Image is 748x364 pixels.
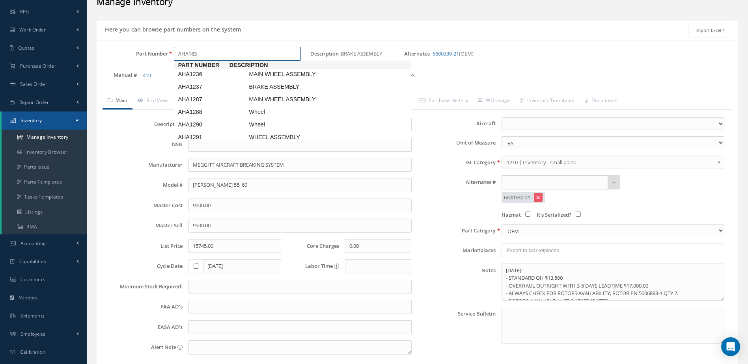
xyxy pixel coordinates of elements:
[132,93,173,110] a: Bird View
[173,93,218,110] a: Warehouse
[143,72,151,79] a: 419
[418,160,496,165] label: GL Category
[287,263,339,269] label: Labor Time
[19,26,46,33] span: Work Order
[19,99,49,106] span: Repair Order
[537,211,571,218] span: It's Serialized?
[2,204,87,219] a: Listings
[176,95,247,104] span: AHA1287
[20,349,45,355] span: Calibration
[2,111,87,130] a: Inventory
[104,263,183,269] label: Cycle Date
[2,189,87,204] a: Tasks Templates
[433,50,474,57] span: (OEM)
[104,304,183,310] label: FAA AD's
[502,211,521,218] span: Hazmat
[176,108,247,116] span: AHA1288
[247,95,366,104] span: MAIN WHEEL ASSEMBLY
[310,51,339,57] label: Description
[104,324,183,330] label: EASA AD's
[247,121,366,129] span: Wheel
[20,8,30,15] span: KPIs
[104,162,183,168] label: Manufacturer
[504,194,530,200] span: 6600330-21
[247,108,366,116] span: Wheel
[247,133,366,141] span: WHEEL ASSEMBLY
[21,312,45,319] span: Shipments
[21,240,46,247] span: Accounting
[104,121,183,127] label: Description
[2,145,87,160] a: Inventory Browser
[104,223,183,228] label: Master Sell
[21,276,46,283] span: Customers
[721,337,740,356] div: Open Intercom Messenger
[688,24,732,37] button: Import Excel
[576,212,581,217] input: It's Serialized?
[176,121,247,129] span: AHA1290
[19,294,38,301] span: Vendors
[418,140,496,146] label: Unit of Measure
[176,70,247,78] span: AHA1236
[97,51,168,57] label: Part Number
[21,117,42,124] span: Inventory
[19,258,47,265] span: Capabilities
[287,243,339,249] label: Core Charges
[525,212,530,217] input: Hazmat
[473,93,515,110] a: WO Usage
[2,219,87,234] a: RMA
[104,340,183,355] label: Alert Note
[104,284,183,290] label: Minimum Stock Required:
[2,175,87,189] a: Parts Templates
[580,93,623,110] a: Documents
[418,121,496,126] label: Aircraft
[433,50,459,57] a: 6600330-21
[418,228,496,234] label: Part Category
[2,160,87,175] a: Parts Issue
[414,93,473,110] a: Purchase History
[104,202,183,208] label: Master Cost
[20,63,56,69] span: Purchase Order
[18,45,35,51] span: Quotes
[404,51,431,57] label: Alternates
[247,83,366,91] span: BRAKE ASSEMBLY
[515,93,580,110] a: Inventory Templates
[104,182,183,188] label: Model #
[176,133,247,141] span: AHA1291
[418,247,496,253] label: Marketplaces
[176,83,247,91] span: AHA1237
[174,61,229,69] span: Part Number
[20,81,47,87] span: Sales Order
[418,307,496,344] label: Service Bulletin
[507,158,714,167] span: 1210 | Inventory - small parts
[418,179,496,185] label: Alternates #
[502,264,724,301] textarea: Notes
[341,47,385,61] span: BRAKE ASSEMBLY
[247,70,366,78] span: MAIN WHEEL ASSEMBLY
[2,130,87,145] a: Manage Inventory
[21,331,46,337] span: Employees
[97,70,137,80] label: Manual #
[229,61,348,69] span: Description
[418,264,496,301] label: Notes
[104,243,183,249] label: List Price
[104,141,183,147] label: NSN
[103,93,132,110] a: Main
[103,24,241,33] h5: Here you can browse part numbers on the system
